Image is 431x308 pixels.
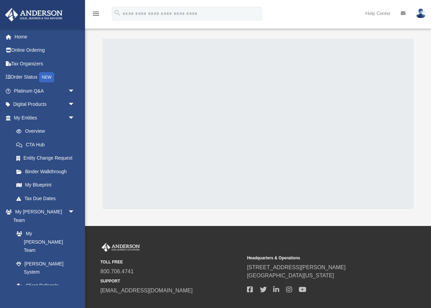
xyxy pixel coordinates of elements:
[100,269,134,274] a: 800.706.4741
[5,44,85,57] a: Online Ordering
[68,84,82,98] span: arrow_drop_down
[92,10,100,18] i: menu
[10,257,82,279] a: [PERSON_NAME] System
[10,151,85,165] a: Entity Change Request
[247,273,334,278] a: [GEOGRAPHIC_DATA][US_STATE]
[247,264,346,270] a: [STREET_ADDRESS][PERSON_NAME]
[100,278,242,284] small: SUPPORT
[10,125,85,138] a: Overview
[10,227,78,257] a: My [PERSON_NAME] Team
[68,111,82,125] span: arrow_drop_down
[5,98,85,111] a: Digital Productsarrow_drop_down
[10,192,85,205] a: Tax Due Dates
[100,243,141,252] img: Anderson Advisors Platinum Portal
[10,178,82,192] a: My Blueprint
[100,259,242,265] small: TOLL FREE
[92,13,100,18] a: menu
[100,288,193,293] a: [EMAIL_ADDRESS][DOMAIN_NAME]
[5,57,85,70] a: Tax Organizers
[5,70,85,84] a: Order StatusNEW
[68,205,82,219] span: arrow_drop_down
[5,30,85,44] a: Home
[5,205,82,227] a: My [PERSON_NAME] Teamarrow_drop_down
[39,72,54,82] div: NEW
[5,84,85,98] a: Platinum Q&Aarrow_drop_down
[68,98,82,112] span: arrow_drop_down
[10,138,85,151] a: CTA Hub
[416,9,426,18] img: User Pic
[10,165,85,178] a: Binder Walkthrough
[5,111,85,125] a: My Entitiesarrow_drop_down
[247,255,389,261] small: Headquarters & Operations
[114,9,121,17] i: search
[3,8,65,21] img: Anderson Advisors Platinum Portal
[10,279,82,292] a: Client Referrals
